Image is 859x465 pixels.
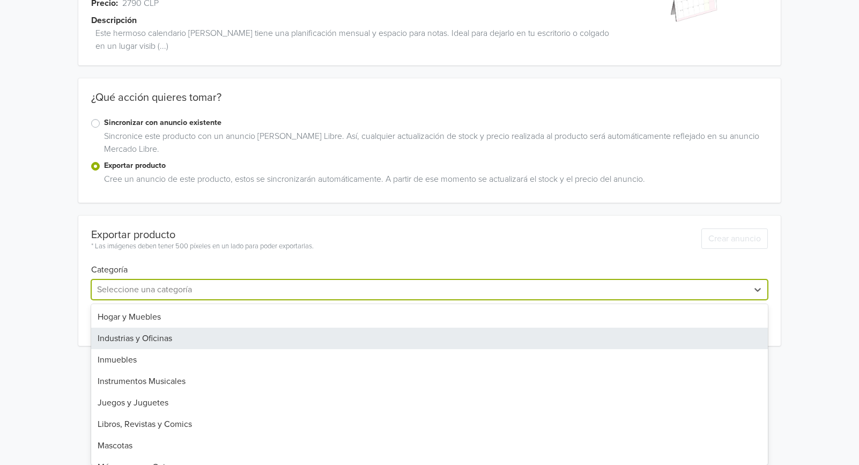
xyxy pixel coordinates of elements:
[91,14,137,27] span: Descripción
[91,414,768,435] div: Libros, Revistas y Comics
[100,130,768,160] div: Sincronice este producto con un anuncio [PERSON_NAME] Libre. Así, cualquier actualización de stoc...
[91,252,768,275] h6: Categoría
[91,392,768,414] div: Juegos y Juguetes
[91,228,314,241] div: Exportar producto
[91,371,768,392] div: Instrumentos Musicales
[100,173,768,190] div: Cree un anuncio de este producto, estos se sincronizarán automáticamente. A partir de ese momento...
[95,27,618,53] span: Este hermoso calendario [PERSON_NAME] tiene una planificación mensual y espacio para notas. Ideal...
[91,435,768,456] div: Mascotas
[701,228,768,249] button: Crear anuncio
[91,349,768,371] div: Inmuebles
[104,160,768,172] label: Exportar producto
[104,117,768,129] label: Sincronizar con anuncio existente
[78,91,781,117] div: ¿Qué acción quieres tomar?
[91,328,768,349] div: Industrias y Oficinas
[91,241,314,252] div: * Las imágenes deben tener 500 píxeles en un lado para poder exportarlas.
[91,306,768,328] div: Hogar y Muebles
